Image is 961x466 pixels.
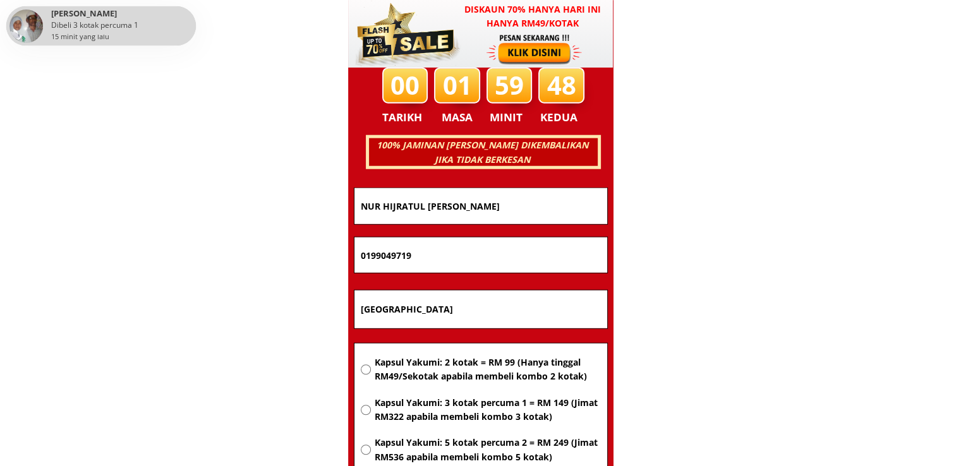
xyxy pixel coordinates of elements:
[452,3,613,31] h3: Diskaun 70% hanya hari ini hanya RM49/kotak
[540,109,581,126] h3: KEDUA
[374,436,600,464] span: Kapsul Yakumi: 5 kotak percuma 2 = RM 249 (Jimat RM536 apabila membeli kombo 5 kotak)
[358,290,604,328] input: Alamat
[358,237,604,273] input: Nombor Telefon Bimbit
[358,188,604,224] input: Nama penuh
[436,109,479,126] h3: MASA
[374,355,600,384] span: Kapsul Yakumi: 2 kotak = RM 99 (Hanya tinggal RM49/Sekotak apabila membeli kombo 2 kotak)
[490,109,528,126] h3: MINIT
[382,109,435,126] h3: TARIKH
[374,396,600,424] span: Kapsul Yakumi: 3 kotak percuma 1 = RM 149 (Jimat RM322 apabila membeli kombo 3 kotak)
[367,138,597,167] h3: 100% JAMINAN [PERSON_NAME] DIKEMBALIKAN JIKA TIDAK BERKESAN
